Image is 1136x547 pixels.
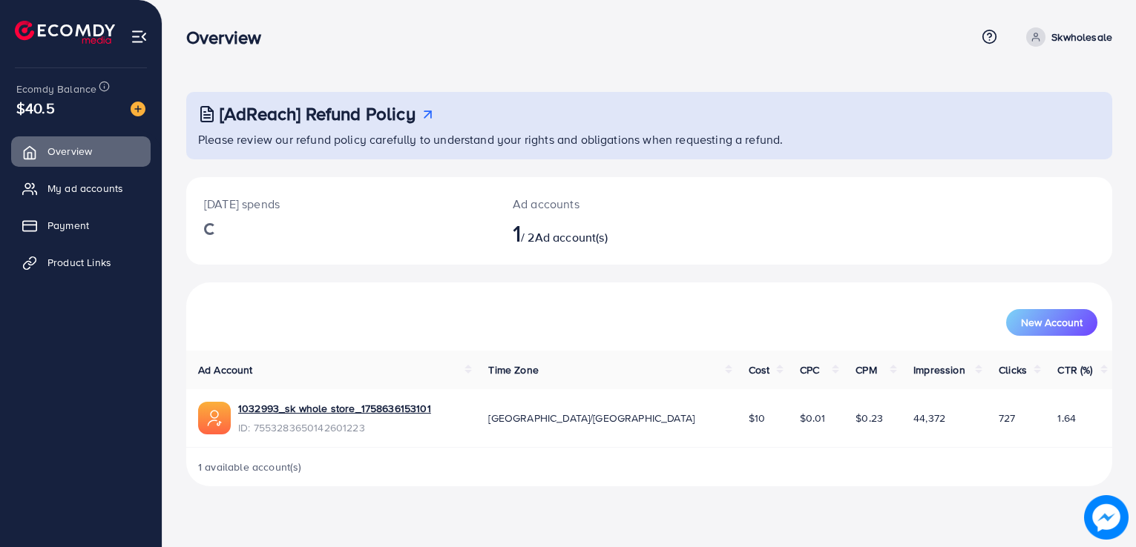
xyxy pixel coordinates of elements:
[800,411,826,425] span: $0.01
[749,411,765,425] span: $10
[1021,317,1083,328] span: New Account
[1084,495,1129,540] img: image
[488,362,538,377] span: Time Zone
[1020,27,1112,47] a: Skwholesale
[238,420,431,435] span: ID: 7553283650142601223
[535,229,608,245] span: Ad account(s)
[999,362,1027,377] span: Clicks
[131,28,148,45] img: menu
[513,216,521,250] span: 1
[16,97,55,119] span: $40.5
[488,411,695,425] span: [GEOGRAPHIC_DATA]/[GEOGRAPHIC_DATA]
[198,130,1103,148] p: Please review our refund policy carefully to understand your rights and obligations when requesti...
[856,362,876,377] span: CPM
[913,411,945,425] span: 44,372
[220,103,416,125] h3: [AdReach] Refund Policy
[47,255,111,270] span: Product Links
[856,411,883,425] span: $0.23
[198,362,253,377] span: Ad Account
[11,173,151,203] a: My ad accounts
[47,218,89,233] span: Payment
[1057,411,1076,425] span: 1.64
[749,362,770,377] span: Cost
[513,195,709,213] p: Ad accounts
[1051,28,1112,46] p: Skwholesale
[131,102,145,116] img: image
[16,82,96,96] span: Ecomdy Balance
[1057,362,1092,377] span: CTR (%)
[913,362,965,377] span: Impression
[198,402,231,434] img: ic-ads-acc.e4c84228.svg
[999,411,1015,425] span: 727
[11,136,151,166] a: Overview
[198,460,302,474] span: 1 available account(s)
[204,195,477,213] p: [DATE] spends
[1006,309,1097,336] button: New Account
[186,27,273,48] h3: Overview
[238,401,431,416] a: 1032993_sk whole store_1758636153101
[11,210,151,240] a: Payment
[47,181,123,196] span: My ad accounts
[15,21,115,44] img: logo
[513,219,709,247] h2: / 2
[47,144,92,159] span: Overview
[800,362,819,377] span: CPC
[11,248,151,277] a: Product Links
